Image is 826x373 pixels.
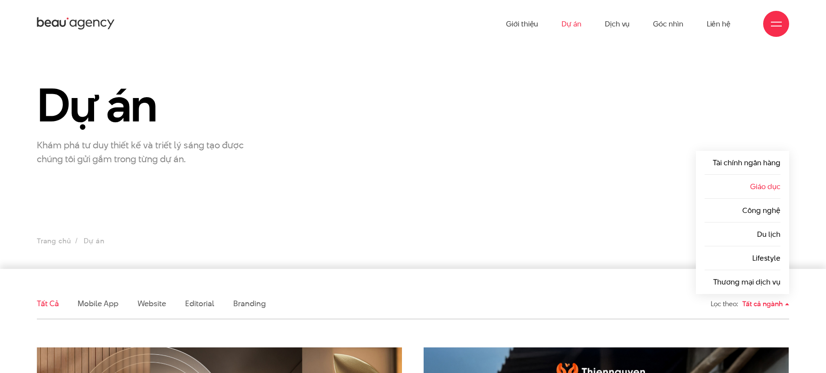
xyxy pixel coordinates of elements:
a: Tất cả [37,298,59,309]
a: Tài chính ngân hàng [713,157,780,168]
div: Tất cả ngành [742,296,789,311]
a: Công nghệ [742,205,780,216]
a: Giáo dục [750,181,780,192]
a: Branding [233,298,265,309]
a: Trang chủ [37,236,71,246]
a: Website [137,298,166,309]
a: Lifestyle [752,253,780,263]
a: Du lịch [757,229,780,239]
a: Thương mại dịch vụ [713,277,780,287]
a: Mobile app [78,298,118,309]
p: Khám phá tư duy thiết kế và triết lý sáng tạo được chúng tôi gửi gắm trong từng dự án. [37,138,254,166]
div: Lọc theo: [711,296,738,311]
h1: Dự án [37,80,273,130]
a: Editorial [185,298,214,309]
